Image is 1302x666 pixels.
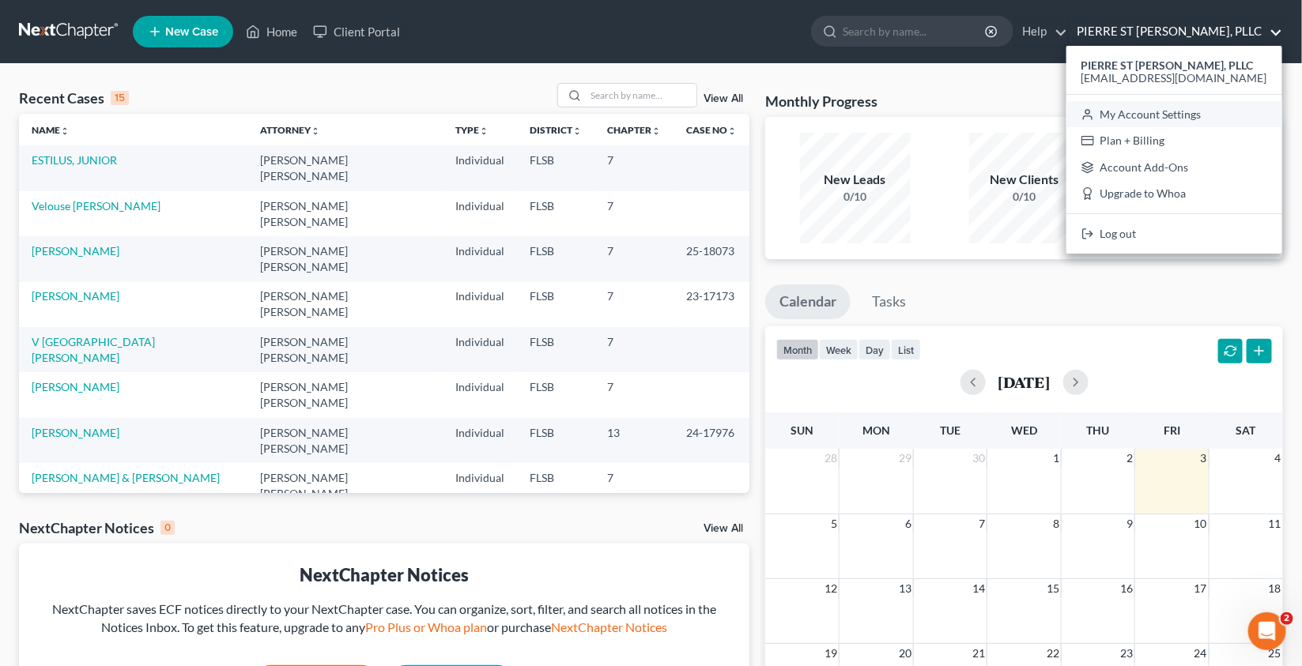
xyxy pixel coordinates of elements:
div: 0 [160,521,175,535]
span: New Case [165,26,218,38]
div: PIERRE ST [PERSON_NAME], PLLC [1066,46,1282,254]
td: FLSB [517,372,594,417]
span: 2 [1125,449,1134,468]
a: Pro Plus or Whoa plan [365,619,487,634]
span: Sat [1236,423,1256,437]
a: Upgrade to Whoa [1066,181,1282,208]
a: Client Portal [305,17,408,46]
span: 28 [823,449,839,468]
td: 7 [594,191,674,236]
span: 3 [1199,449,1209,468]
span: 30 [971,449,987,468]
td: 7 [594,145,674,190]
span: 2 [1281,612,1293,625]
span: 17 [1193,579,1209,598]
td: [PERSON_NAME] [PERSON_NAME] [247,191,443,236]
td: Individual [443,145,517,190]
span: [EMAIL_ADDRESS][DOMAIN_NAME] [1081,71,1267,85]
td: 25-18073 [674,236,749,281]
button: day [859,339,891,360]
a: Typeunfold_more [455,124,489,136]
a: [PERSON_NAME] [32,289,119,303]
td: Individual [443,418,517,463]
span: Mon [862,423,890,437]
td: FLSB [517,463,594,508]
td: 23-17173 [674,282,749,327]
td: [PERSON_NAME] [PERSON_NAME] [247,145,443,190]
span: 19 [823,644,839,663]
a: [PERSON_NAME] [32,426,119,439]
td: Individual [443,236,517,281]
span: 13 [897,579,913,598]
a: Calendar [765,284,851,319]
td: [PERSON_NAME] [PERSON_NAME] [247,282,443,327]
i: unfold_more [479,126,489,136]
a: [PERSON_NAME] & [PERSON_NAME] [32,471,220,484]
iframe: Intercom live chat [1248,612,1286,650]
span: 24 [1193,644,1209,663]
span: 10 [1193,514,1209,533]
h2: [DATE] [998,374,1051,390]
a: Districtunfold_more [530,124,582,136]
div: 0/10 [800,189,911,205]
td: FLSB [517,282,594,327]
a: V [GEOGRAPHIC_DATA][PERSON_NAME] [32,335,155,364]
span: 1 [1051,449,1061,468]
td: [PERSON_NAME] [PERSON_NAME] [247,372,443,417]
i: unfold_more [60,126,70,136]
i: unfold_more [727,126,737,136]
a: Log out [1066,220,1282,247]
span: 12 [823,579,839,598]
button: list [891,339,921,360]
td: 7 [594,463,674,508]
a: Chapterunfold_more [607,124,661,136]
span: 21 [971,644,987,663]
a: PIERRE ST [PERSON_NAME], PLLC [1069,17,1282,46]
a: Attorneyunfold_more [260,124,320,136]
td: 7 [594,327,674,372]
span: 15 [1045,579,1061,598]
span: 14 [971,579,987,598]
td: Individual [443,327,517,372]
div: New Leads [800,171,911,189]
td: 7 [594,236,674,281]
span: Wed [1011,423,1037,437]
td: FLSB [517,191,594,236]
td: FLSB [517,145,594,190]
span: 6 [904,514,913,533]
td: Individual [443,372,517,417]
a: Case Nounfold_more [686,124,737,136]
input: Search by name... [586,84,696,107]
span: 7 [977,514,987,533]
a: Plan + Billing [1066,127,1282,154]
a: Home [238,17,305,46]
button: week [819,339,859,360]
span: 23 [1119,644,1134,663]
td: 7 [594,282,674,327]
a: View All [704,93,743,104]
td: [PERSON_NAME] [PERSON_NAME] [247,418,443,463]
i: unfold_more [651,126,661,136]
td: [PERSON_NAME] [PERSON_NAME] [247,327,443,372]
a: [PERSON_NAME] [32,244,119,258]
td: FLSB [517,327,594,372]
td: [PERSON_NAME] [PERSON_NAME] [247,236,443,281]
i: unfold_more [311,126,320,136]
span: 16 [1119,579,1134,598]
a: Tasks [858,284,920,319]
a: ESTILUS, JUNIOR [32,153,117,167]
div: NextChapter saves ECF notices directly to your NextChapter case. You can organize, sort, filter, ... [32,600,737,637]
i: unfold_more [572,126,582,136]
td: Individual [443,191,517,236]
span: 5 [829,514,839,533]
div: 15 [111,91,129,105]
div: 0/10 [969,189,1080,205]
span: Fri [1164,423,1180,437]
a: Nameunfold_more [32,124,70,136]
span: Thu [1087,423,1110,437]
a: [PERSON_NAME] [32,380,119,393]
span: 8 [1051,514,1061,533]
button: month [776,339,819,360]
td: 7 [594,372,674,417]
span: 18 [1267,579,1283,598]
